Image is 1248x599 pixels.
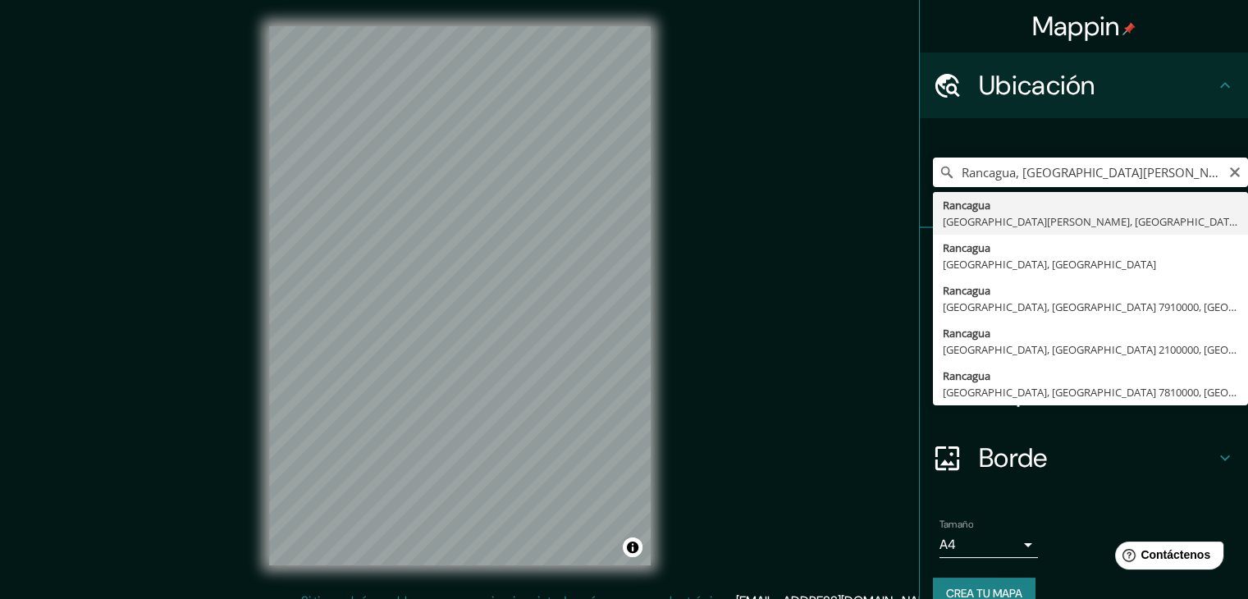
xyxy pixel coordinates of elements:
[1032,9,1120,43] font: Mappin
[979,68,1095,103] font: Ubicación
[1122,22,1136,35] img: pin-icon.png
[979,441,1048,475] font: Borde
[920,294,1248,359] div: Estilo
[943,213,1238,230] div: [GEOGRAPHIC_DATA][PERSON_NAME], [GEOGRAPHIC_DATA]
[943,299,1238,315] div: [GEOGRAPHIC_DATA], [GEOGRAPHIC_DATA] 7910000, [GEOGRAPHIC_DATA]
[920,425,1248,491] div: Borde
[943,325,1238,341] div: Rancagua
[939,532,1038,558] div: A4
[920,228,1248,294] div: Patas
[1102,535,1230,581] iframe: Lanzador de widgets de ayuda
[943,341,1238,358] div: [GEOGRAPHIC_DATA], [GEOGRAPHIC_DATA] 2100000, [GEOGRAPHIC_DATA]
[920,359,1248,425] div: Disposición
[920,53,1248,118] div: Ubicación
[943,368,1238,384] div: Rancagua
[623,537,642,557] button: Activar o desactivar atribución
[943,197,1238,213] div: Rancagua
[943,282,1238,299] div: Rancagua
[939,536,956,553] font: A4
[269,26,651,565] canvas: Mapa
[1228,163,1241,179] button: Claro
[943,256,1238,272] div: [GEOGRAPHIC_DATA], [GEOGRAPHIC_DATA]
[939,518,973,531] font: Tamaño
[943,384,1238,400] div: [GEOGRAPHIC_DATA], [GEOGRAPHIC_DATA] 7810000, [GEOGRAPHIC_DATA]
[933,158,1248,187] input: Elige tu ciudad o zona
[943,240,1238,256] div: Rancagua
